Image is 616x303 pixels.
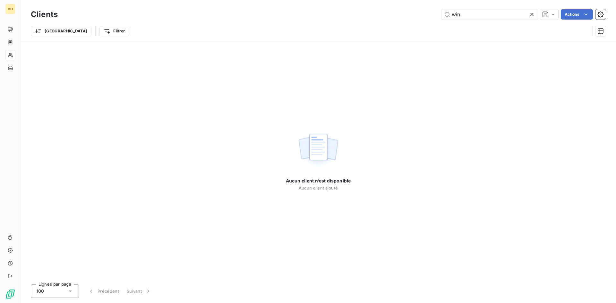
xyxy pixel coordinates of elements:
img: empty state [298,130,339,170]
button: Précédent [84,284,123,298]
button: Actions [561,9,593,20]
button: [GEOGRAPHIC_DATA] [31,26,91,36]
img: Logo LeanPay [5,289,15,299]
h3: Clients [31,9,58,20]
span: 100 [36,288,44,294]
button: Filtrer [99,26,129,36]
input: Rechercher [441,9,538,20]
div: VO [5,4,15,14]
span: Aucun client ajouté [299,185,338,190]
iframe: Intercom live chat [594,281,610,297]
button: Suivant [123,284,155,298]
span: Aucun client n’est disponible [286,178,351,184]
